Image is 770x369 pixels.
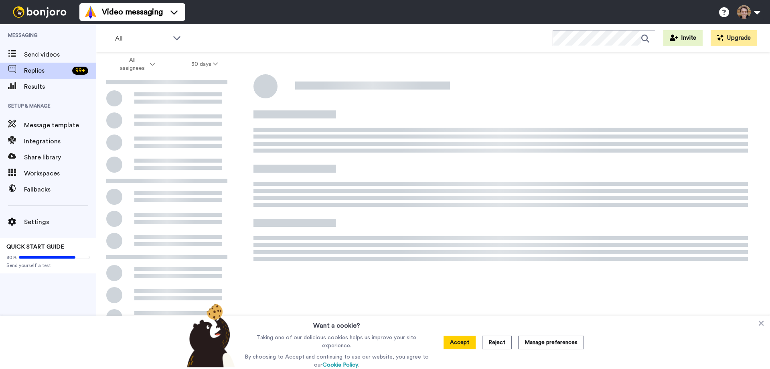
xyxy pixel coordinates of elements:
[24,153,96,162] span: Share library
[6,254,17,261] span: 80%
[10,6,70,18] img: bj-logo-header-white.svg
[6,262,90,269] span: Send yourself a test
[24,217,96,227] span: Settings
[72,67,88,75] div: 99 +
[102,6,163,18] span: Video messaging
[180,303,239,367] img: bear-with-cookie.png
[518,336,584,349] button: Manage preferences
[711,30,757,46] button: Upgrade
[173,57,236,71] button: 30 days
[243,353,431,369] p: By choosing to Accept and continuing to use our website, you agree to our .
[482,336,512,349] button: Reject
[24,66,69,75] span: Replies
[444,336,476,349] button: Accept
[663,30,703,46] button: Invite
[98,53,173,75] button: All assignees
[24,169,96,178] span: Workspaces
[24,50,96,59] span: Send videos
[322,362,358,368] a: Cookie Policy
[24,120,96,130] span: Message template
[84,6,97,18] img: vm-color.svg
[115,34,169,43] span: All
[6,244,64,250] span: QUICK START GUIDE
[24,185,96,194] span: Fallbacks
[313,316,360,330] h3: Want a cookie?
[116,56,148,72] span: All assignees
[243,334,431,350] p: Taking one of our delicious cookies helps us improve your site experience.
[24,82,96,92] span: Results
[24,137,96,146] span: Integrations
